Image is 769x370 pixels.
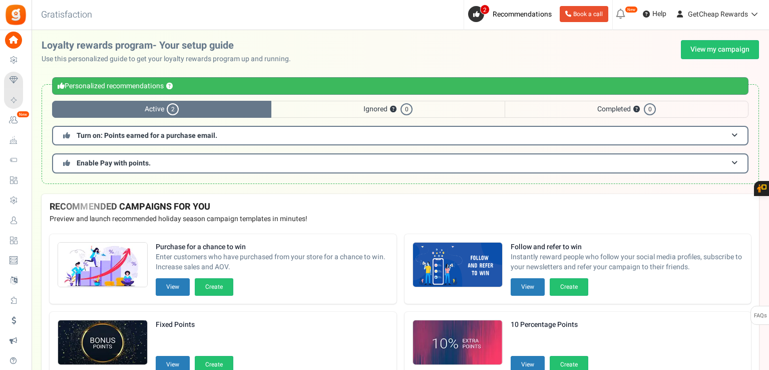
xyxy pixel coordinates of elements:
[50,214,751,224] p: Preview and launch recommended holiday season campaign templates in minutes!
[4,112,27,129] a: New
[30,5,103,25] h3: Gratisfaction
[156,278,190,296] button: View
[639,6,670,22] a: Help
[413,320,502,365] img: Recommended Campaigns
[468,6,556,22] a: 2 Recommendations
[271,101,505,118] span: Ignored
[5,4,27,26] img: Gratisfaction
[42,40,299,51] h2: Loyalty rewards program- Your setup guide
[625,6,638,13] em: New
[493,9,552,20] span: Recommendations
[156,252,389,272] span: Enter customers who have purchased from your store for a chance to win. Increase sales and AOV.
[42,54,299,64] p: Use this personalized guide to get your loyalty rewards program up and running.
[77,158,151,168] span: Enable Pay with points.
[156,320,233,330] strong: Fixed Points
[52,101,271,118] span: Active
[58,243,147,288] img: Recommended Campaigns
[511,278,545,296] button: View
[195,278,233,296] button: Create
[633,106,640,113] button: ?
[511,320,588,330] strong: 10 Percentage Points
[58,320,147,365] img: Recommended Campaigns
[390,106,397,113] button: ?
[52,77,748,95] div: Personalized recommendations
[753,306,767,325] span: FAQs
[401,103,413,115] span: 0
[688,9,748,20] span: GetCheap Rewards
[550,278,588,296] button: Create
[644,103,656,115] span: 0
[167,103,179,115] span: 2
[77,130,217,141] span: Turn on: Points earned for a purchase email.
[681,40,759,59] a: View my campaign
[50,202,751,212] h4: RECOMMENDED CAMPAIGNS FOR YOU
[413,243,502,288] img: Recommended Campaigns
[505,101,748,118] span: Completed
[156,242,389,252] strong: Purchase for a chance to win
[17,111,30,118] em: New
[480,5,490,15] span: 2
[560,6,608,22] a: Book a call
[650,9,666,19] span: Help
[511,242,743,252] strong: Follow and refer to win
[166,83,173,90] button: ?
[511,252,743,272] span: Instantly reward people who follow your social media profiles, subscribe to your newsletters and ...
